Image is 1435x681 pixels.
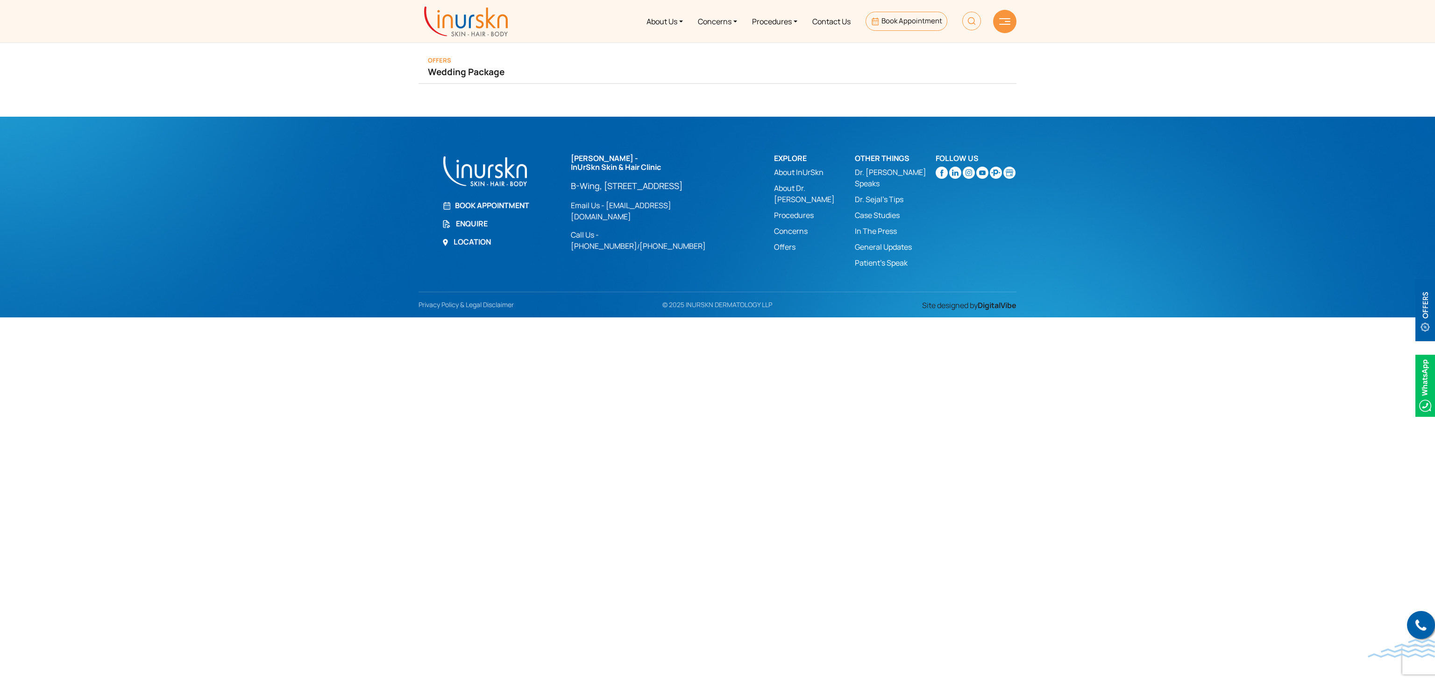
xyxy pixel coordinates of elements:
[639,4,690,39] a: About Us
[442,219,451,229] img: Enquire
[855,154,936,163] h2: Other Things
[963,167,975,179] img: instagram
[690,4,745,39] a: Concerns
[855,194,936,205] a: Dr. Sejal's Tips
[774,154,855,163] h2: Explore
[424,7,508,36] img: inurskn-logo
[639,241,706,251] a: [PHONE_NUMBER]
[936,154,1016,163] h2: Follow Us
[571,200,725,222] a: Email Us - [EMAIL_ADDRESS][DOMAIN_NAME]
[442,202,450,210] img: Book Appointment
[1415,355,1435,417] img: Whatsappicon
[428,56,451,64] span: Offers
[1415,379,1435,390] a: Whatsappicon
[978,300,1016,310] span: DigitalVibe
[866,12,947,31] a: Book Appointment
[622,300,814,309] div: © 2025 INURSKN DERMATOLOGY LLP
[881,16,942,26] span: Book Appointment
[571,154,725,172] h2: [PERSON_NAME] - InUrSkn Skin & Hair Clinic
[571,230,637,251] a: Call Us - [PHONE_NUMBER]
[442,236,560,247] a: Location
[805,4,858,39] a: Contact Us
[976,167,988,179] img: youtube
[442,239,449,246] img: Location
[428,65,1007,78] a: Wedding Package
[855,167,936,189] a: Dr. [PERSON_NAME] Speaks
[855,241,936,253] a: General Updates
[999,18,1010,25] img: hamLine.svg
[442,218,560,229] a: Enquire
[936,167,948,179] img: facebook
[962,12,981,30] img: HeaderSearch
[745,4,805,39] a: Procedures
[1415,279,1435,341] img: offerBt
[774,167,855,178] a: About InUrSkn
[855,210,936,221] a: Case Studies
[990,167,1002,179] img: sejal-saheta-dermatologist
[855,257,936,268] a: Patient’s Speak
[1003,167,1016,179] img: Skin-and-Hair-Clinic
[571,180,725,191] a: B-Wing, [STREET_ADDRESS]
[855,225,936,237] a: In The Press
[774,183,855,205] a: About Dr. [PERSON_NAME]
[1368,639,1435,658] img: bluewave
[819,300,1022,311] div: Site designed by
[949,167,961,179] img: linkedin
[442,154,528,188] img: inurskn-footer-logo
[442,200,560,211] a: Book Appointment
[774,241,855,253] a: Offers
[571,154,763,252] div: /
[774,210,855,221] a: Procedures
[419,300,519,309] a: Privacy Policy & Legal Disclaimer
[774,225,855,237] a: Concerns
